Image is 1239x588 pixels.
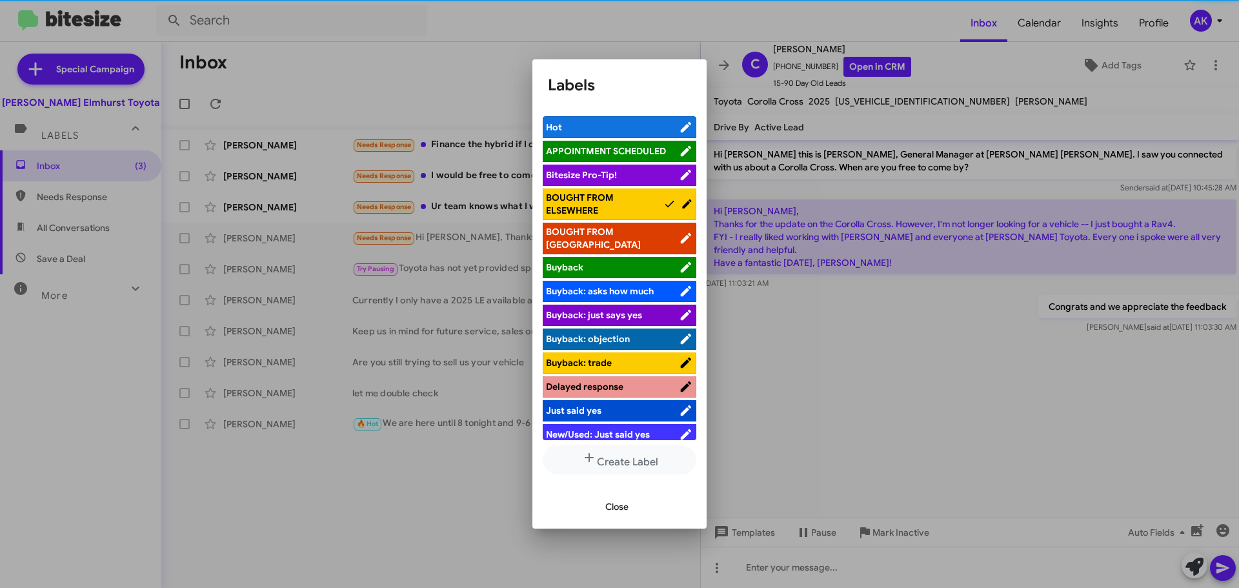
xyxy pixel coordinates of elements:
span: New/Used: Just said yes [546,429,650,440]
span: Buyback [546,261,583,273]
span: BOUGHT FROM ELSEWHERE [546,192,614,216]
span: APPOINTMENT SCHEDULED [546,145,666,157]
button: Create Label [543,445,696,474]
span: Buyback: just says yes [546,309,642,321]
span: Hot [546,121,562,133]
button: Close [595,495,639,518]
span: Close [605,495,629,518]
span: Delayed response [546,381,623,392]
span: Buyback: trade [546,357,612,369]
span: Buyback: objection [546,333,630,345]
span: BOUGHT FROM [GEOGRAPHIC_DATA] [546,226,641,250]
span: Bitesize Pro-Tip! [546,169,617,181]
h1: Labels [548,75,691,96]
span: Just said yes [546,405,601,416]
span: Buyback: asks how much [546,285,654,297]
